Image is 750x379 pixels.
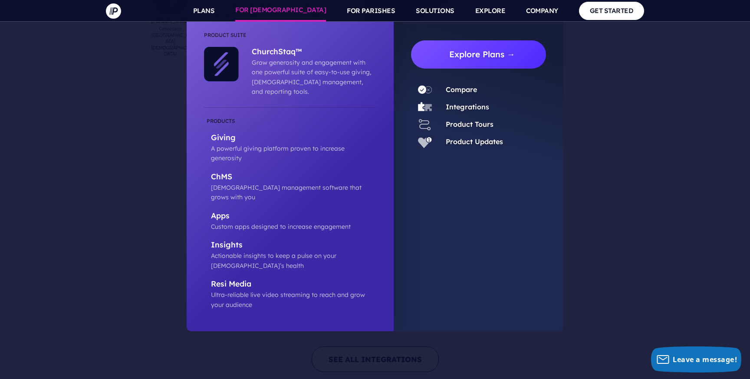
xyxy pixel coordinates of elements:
img: ChurchStaq™ - Icon [204,47,239,82]
a: GET STARTED [579,2,645,20]
a: Integrations [446,102,489,111]
img: Compare - Icon [418,83,432,97]
img: Integrations - Icon [418,100,432,114]
p: [DEMOGRAPHIC_DATA] management software that grows with you [211,183,376,202]
p: Actionable insights to keep a pulse on your [DEMOGRAPHIC_DATA]’s health [211,251,376,270]
a: Compare - Icon [411,83,439,97]
a: Explore Plans → [418,40,546,69]
a: Integrations - Icon [411,100,439,114]
a: Giving A powerful giving platform proven to increase generosity [204,116,376,163]
p: ChurchStaq™ [252,47,372,58]
a: ChurchStaq™ Grow generosity and engagement with one powerful suite of easy-to-use giving, [DEMOGR... [239,47,372,97]
span: Leave a message! [673,355,737,364]
p: ChMS [211,172,376,183]
img: Product Tours - Icon [418,118,432,132]
p: Ultra-reliable live video streaming to reach and grow your audience [211,290,376,310]
p: Resi Media [211,279,376,290]
button: Leave a message! [651,346,741,372]
a: Product Updates - Icon [411,135,439,149]
p: Custom apps designed to increase engagement [211,222,376,231]
a: Product Tours - Icon [411,118,439,132]
a: Apps Custom apps designed to increase engagement [204,211,376,232]
a: Product Updates [446,137,503,146]
a: Insights Actionable insights to keep a pulse on your [DEMOGRAPHIC_DATA]’s health [204,240,376,270]
p: Grow generosity and engagement with one powerful suite of easy-to-use giving, [DEMOGRAPHIC_DATA] ... [252,58,372,97]
p: Apps [211,211,376,222]
a: Compare [446,85,477,94]
a: Product Tours [446,120,493,129]
p: Giving [211,133,376,144]
p: Insights [211,240,376,251]
p: A powerful giving platform proven to increase generosity [211,144,376,163]
li: Product Suite [204,30,376,47]
img: Product Updates - Icon [418,135,432,149]
a: ChMS [DEMOGRAPHIC_DATA] management software that grows with you [204,172,376,202]
a: Resi Media Ultra-reliable live video streaming to reach and grow your audience [204,279,376,310]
